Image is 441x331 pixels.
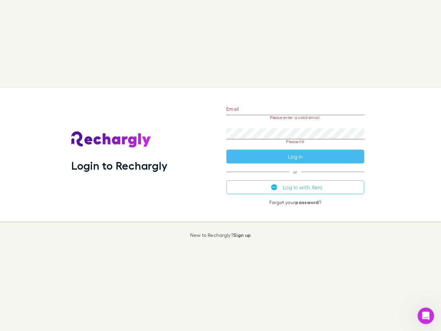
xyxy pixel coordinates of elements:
[226,200,364,205] p: Forgot your ?
[190,232,251,238] p: New to Rechargly?
[71,159,167,172] h1: Login to Rechargly
[295,199,319,205] a: password
[418,308,434,324] iframe: Intercom live chat
[233,232,251,238] a: Sign up
[71,131,151,148] img: Rechargly's Logo
[226,180,364,194] button: Log in with Xero
[271,184,277,190] img: Xero's logo
[226,115,364,120] p: Please enter a valid email.
[226,150,364,163] button: Log in
[226,139,364,144] p: Please fill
